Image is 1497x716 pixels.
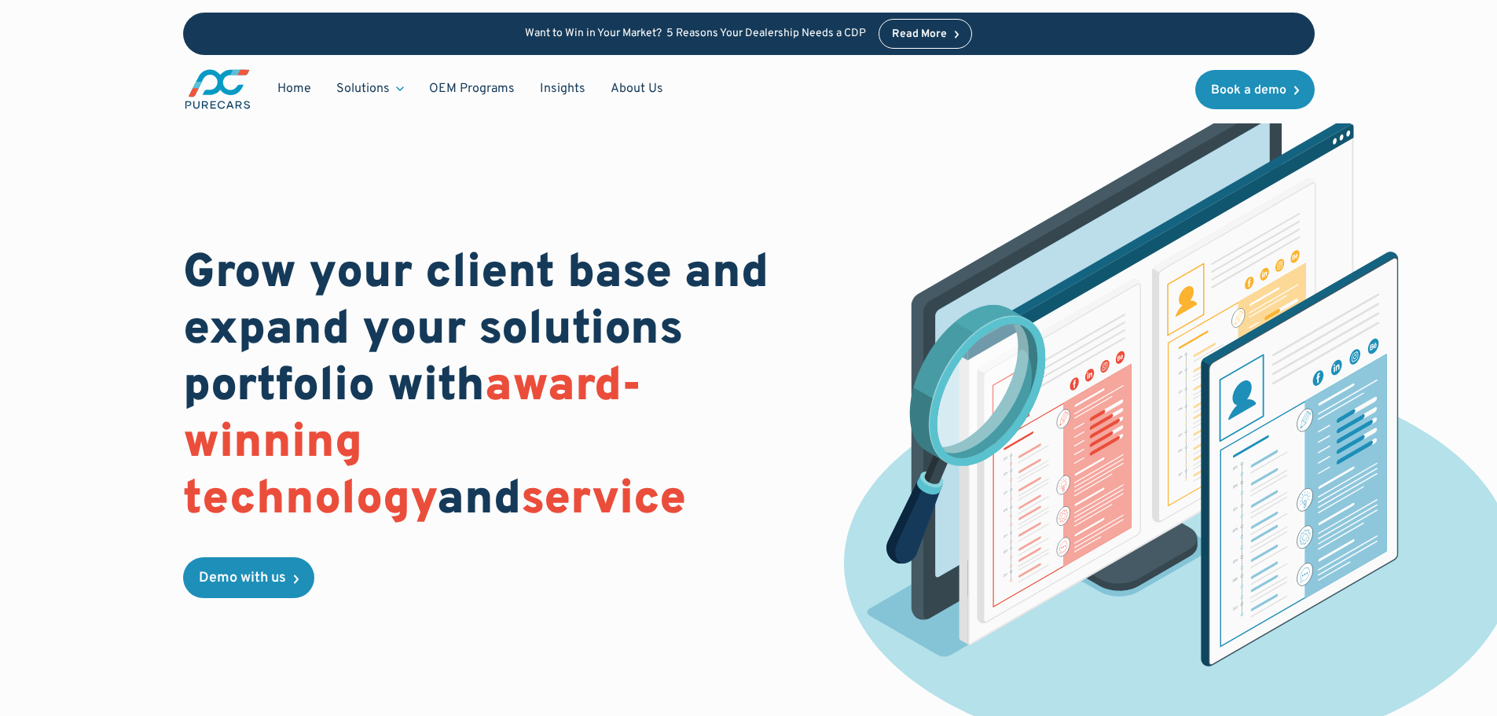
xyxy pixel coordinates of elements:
div: Solutions [336,80,390,97]
h1: Grow your client base and expand your solutions portfolio with and [183,246,794,529]
a: Home [265,74,324,104]
p: Want to Win in Your Market? 5 Reasons Your Dealership Needs a CDP [525,28,866,41]
a: Read More [879,19,973,49]
div: Read More [892,29,947,40]
a: main [183,68,252,111]
img: purecars logo [183,68,252,111]
span: award-winning technology [183,358,642,531]
div: Demo with us [199,571,286,586]
a: Insights [527,74,598,104]
div: Solutions [324,74,416,104]
a: Demo with us [183,557,314,598]
span: service [521,471,686,531]
a: About Us [598,74,676,104]
div: Book a demo [1211,84,1286,97]
a: Book a demo [1195,70,1315,109]
a: OEM Programs [416,74,527,104]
